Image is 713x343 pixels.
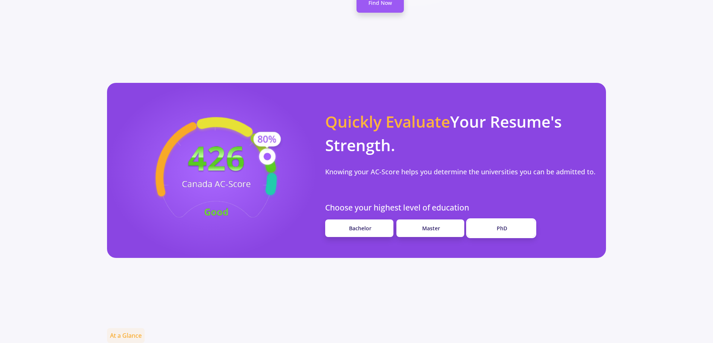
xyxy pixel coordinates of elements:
img: acscore [127,105,306,235]
span: PhD [497,225,507,232]
a: Master [396,219,464,237]
a: PhD [467,219,535,237]
span: At a Glance [107,328,145,343]
p: Knowing your AC-Score helps you determine the universities you can be admitted to. [325,166,596,178]
p: Choose your highest level of education [325,202,597,214]
span: Master [422,225,440,232]
p: Your Resume's Strength. [325,110,597,157]
a: Bachelor [325,219,393,237]
span: Bachelor [349,225,371,232]
span: Quickly Evaluate [325,111,450,132]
